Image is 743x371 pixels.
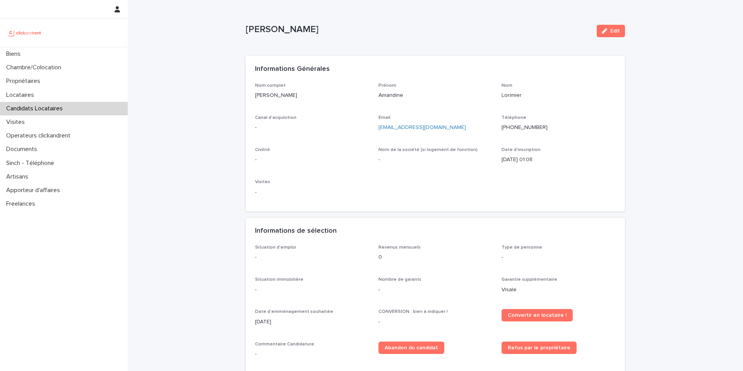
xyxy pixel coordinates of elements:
span: Nom de la société (si logement de fonction) [378,148,478,152]
p: - [255,124,369,132]
span: Convertir en locataire ! [508,313,567,318]
span: Nom [502,83,512,88]
span: Civilité [255,148,270,152]
a: Refus par le propriétaire [502,342,577,354]
p: Amandine [378,91,493,100]
span: Téléphone [502,115,526,120]
h2: Informations de sélection [255,227,337,235]
button: Edit [597,25,625,37]
span: Date d'emménagement souhaitée [255,309,333,314]
p: Sinch - Téléphone [3,160,60,167]
p: - [255,350,369,358]
span: Visites [255,180,270,184]
p: Operateurs clickandrent [3,132,77,139]
p: - [378,286,493,294]
span: Nom complet [255,83,286,88]
span: Type de personne [502,245,542,250]
p: [PERSON_NAME] [255,91,369,100]
p: Propriétaires [3,77,46,85]
span: Canal d'acquisition [255,115,296,120]
p: Artisans [3,173,34,180]
p: - [255,286,369,294]
p: Chambre/Colocation [3,64,67,71]
span: Date d'inscription [502,148,541,152]
p: Visites [3,119,31,126]
p: - [502,253,616,261]
span: Revenus mensuels [378,245,421,250]
p: Lorimier [502,91,616,100]
span: Garantie supplémentaire [502,277,557,282]
img: UCB0brd3T0yccxBKYDjQ [6,25,44,41]
span: Commentaire Candidature [255,342,314,347]
span: CONVERSION : bien à indiquer ! [378,309,448,314]
p: Biens [3,50,27,58]
span: Abandon du candidat [385,345,438,350]
p: [DATE] [255,318,369,326]
p: 0 [378,253,493,261]
a: Convertir en locataire ! [502,309,573,321]
span: Edit [610,28,620,34]
span: Situation d'emploi [255,245,296,250]
p: Documents [3,146,43,153]
span: Refus par le propriétaire [508,345,570,350]
ringoverc2c-number-84e06f14122c: [PHONE_NUMBER] [502,125,548,130]
a: Abandon du candidat [378,342,444,354]
p: [PERSON_NAME] [246,24,591,35]
p: Apporteur d'affaires [3,187,66,194]
ringoverc2c-84e06f14122c: Call with Ringover [502,125,548,130]
p: - [378,318,493,326]
span: Situation immobilière [255,277,303,282]
p: Locataires [3,91,40,99]
p: - [255,253,369,261]
p: Visale [502,286,616,294]
span: Prénom [378,83,396,88]
span: Nombre de garants [378,277,421,282]
a: [EMAIL_ADDRESS][DOMAIN_NAME] [378,125,466,130]
p: Candidats Locataires [3,105,69,112]
p: - [378,156,493,164]
p: [DATE] 01:08 [502,156,616,164]
p: - [255,156,369,164]
h2: Informations Générales [255,65,330,74]
p: - [255,188,369,196]
p: Freelances [3,200,41,208]
span: Email [378,115,390,120]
